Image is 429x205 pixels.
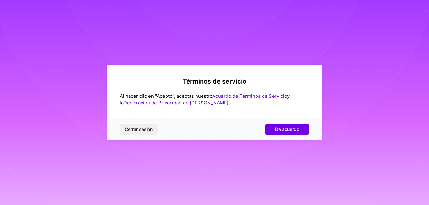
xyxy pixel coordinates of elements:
[265,124,309,135] button: De acuerdo
[212,93,287,99] a: Acuerdo de Términos de Servicio
[120,124,158,135] button: Cerrar sesión
[120,78,309,85] h2: Términos de servicio
[120,93,309,106] div: Al hacer clic en "Acepto", aceptas nuestro y la
[124,100,228,106] a: Declaración de Privacidad de [PERSON_NAME]
[125,126,153,132] span: Cerrar sesión
[275,126,299,132] span: De acuerdo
